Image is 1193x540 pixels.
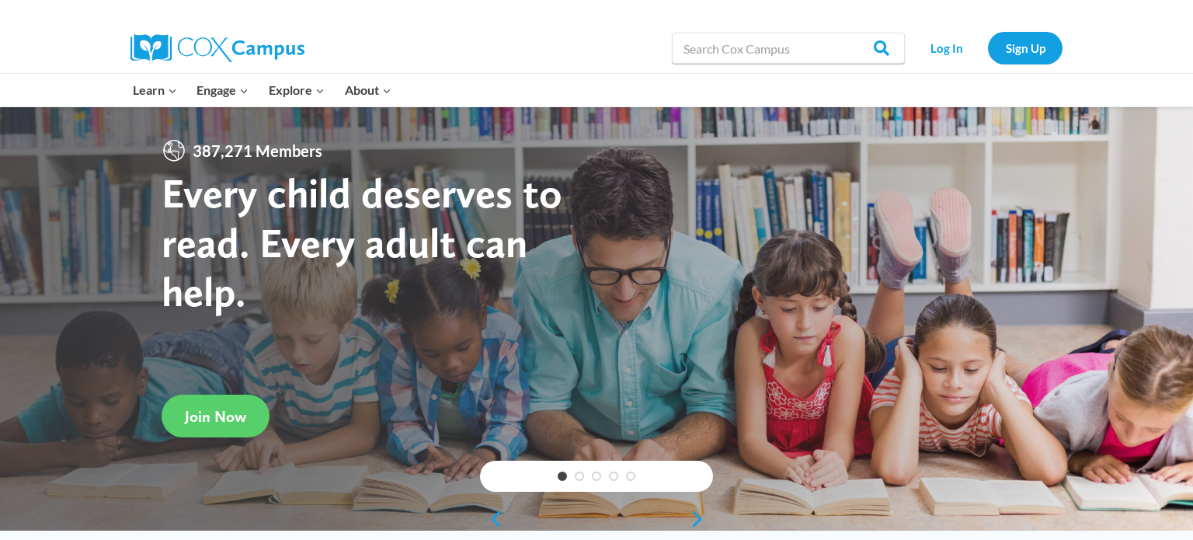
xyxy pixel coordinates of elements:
strong: Every child deserves to read. Every adult can help. [162,168,562,316]
a: Sign Up [988,32,1063,64]
a: 5 [626,472,635,481]
nav: Secondary Navigation [913,32,1063,64]
span: About [345,80,391,100]
span: Join Now [185,407,246,426]
span: Learn [133,80,177,100]
a: next [690,510,713,528]
a: previous [480,510,503,528]
a: 1 [558,472,567,481]
input: Search Cox Campus [672,33,905,64]
span: Engage [197,80,249,100]
a: 3 [592,472,601,481]
nav: Primary Navigation [123,74,401,106]
div: content slider buttons [480,503,713,535]
span: Explore [269,80,325,100]
span: 387,271 Members [186,138,329,163]
a: Join Now [162,395,270,437]
img: Cox Campus [130,34,304,62]
a: 4 [609,472,618,481]
a: Log In [913,32,980,64]
a: 2 [575,472,584,481]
